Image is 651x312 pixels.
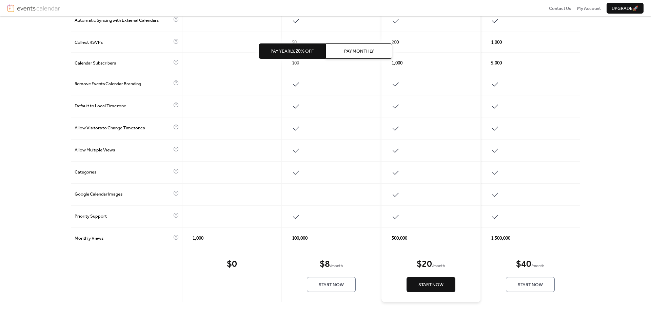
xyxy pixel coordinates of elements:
[491,60,502,67] span: 5,000
[432,263,445,270] span: / month
[417,259,432,270] div: $ 20
[7,4,14,12] img: logo
[75,169,172,177] span: Categories
[227,259,237,270] div: $ 0
[518,281,543,288] span: Start Now
[392,235,407,242] span: 500,000
[325,43,392,58] button: Pay Monthly
[612,5,638,12] span: Upgrade 🚀
[320,259,330,270] div: $ 8
[491,235,510,242] span: 1,500,000
[75,147,172,155] span: Allow Multiple Views
[407,277,455,292] button: Start Now
[330,263,343,270] span: / month
[75,213,172,221] span: Priority Support
[75,60,172,67] span: Calendar Subscribers
[491,39,502,46] span: 1,000
[344,48,374,55] span: Pay Monthly
[75,103,172,111] span: Default to Local Timezone
[549,5,571,12] a: Contact Us
[17,4,60,12] img: logotype
[75,80,172,89] span: Remove Events Calendar Branding
[75,39,172,46] span: Collect RSVPs
[392,39,399,46] span: 200
[307,277,356,292] button: Start Now
[516,259,531,270] div: $ 40
[292,235,308,242] span: 100,000
[392,60,402,67] span: 1,000
[75,17,172,25] span: Automatic Syncing with External Calendars
[75,125,172,133] span: Allow Visitors to Change Timezones
[506,277,555,292] button: Start Now
[193,235,203,242] span: 1,000
[75,235,172,242] span: Monthly Views
[531,263,544,270] span: / month
[607,3,644,14] button: Upgrade🚀
[319,281,344,288] span: Start Now
[418,281,443,288] span: Start Now
[577,5,601,12] a: My Account
[75,191,172,199] span: Google Calendar Images
[259,43,325,58] button: Pay Yearly, 20% off
[271,48,314,55] span: Pay Yearly, 20% off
